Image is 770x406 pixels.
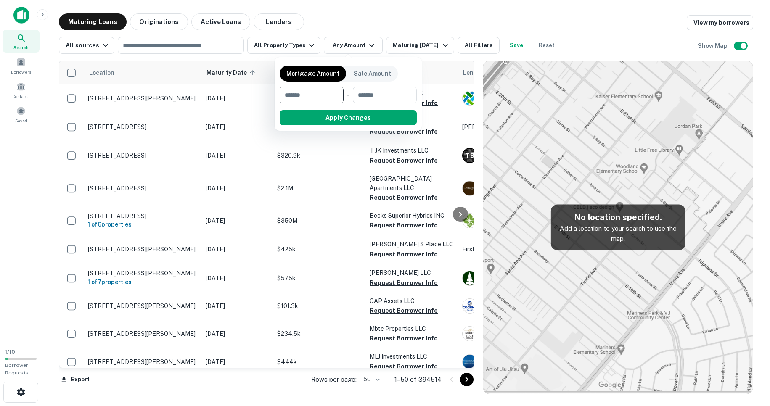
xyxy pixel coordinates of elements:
iframe: Chat Widget [728,339,770,379]
div: - [347,87,349,103]
p: Sale Amount [354,69,391,78]
p: Mortgage Amount [286,69,339,78]
button: Apply Changes [280,110,417,125]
